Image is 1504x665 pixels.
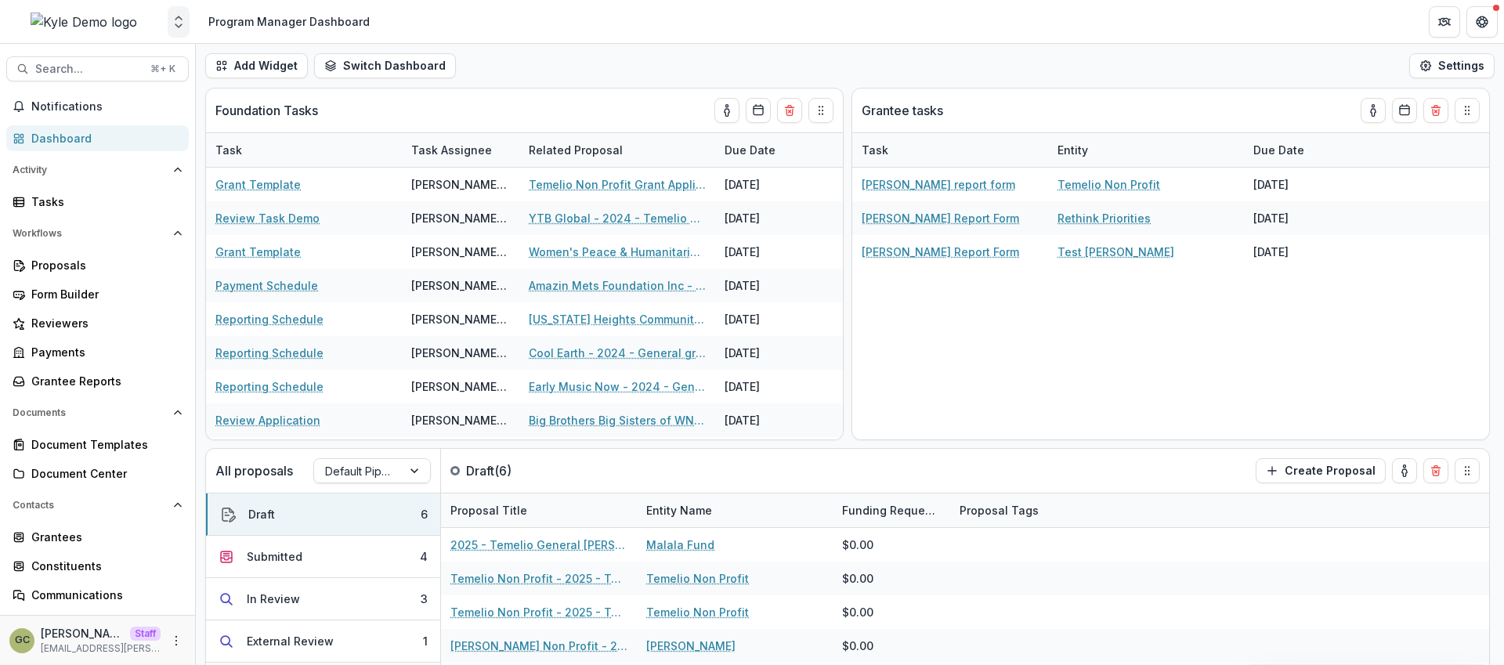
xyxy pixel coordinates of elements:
[6,281,189,307] a: Form Builder
[715,370,833,403] div: [DATE]
[31,193,176,210] div: Tasks
[206,493,440,536] button: Draft6
[6,461,189,486] a: Document Center
[215,345,324,361] a: Reporting Schedule
[248,506,275,522] div: Draft
[13,407,167,418] span: Documents
[746,98,771,123] button: Calendar
[1409,53,1495,78] button: Settings
[6,432,189,457] a: Document Templates
[247,633,334,649] div: External Review
[402,133,519,167] div: Task Assignee
[950,493,1146,527] div: Proposal Tags
[205,53,308,78] button: Add Widget
[715,269,833,302] div: [DATE]
[529,244,706,260] a: Women's Peace & Humanitarian Fund - 2024 - Temelio General [PERSON_NAME]
[1423,458,1448,483] button: Delete card
[41,642,161,656] p: [EMAIL_ADDRESS][PERSON_NAME][DOMAIN_NAME]
[715,437,833,471] div: [DATE]
[31,344,176,360] div: Payments
[1244,201,1361,235] div: [DATE]
[167,631,186,650] button: More
[215,412,320,428] a: Review Application
[6,553,189,579] a: Constituents
[646,570,749,587] a: Temelio Non Profit
[6,614,189,639] button: Open Data & Reporting
[529,378,706,395] a: Early Music Now - 2024 - General grant application
[1057,244,1174,260] a: Test [PERSON_NAME]
[41,625,124,642] p: [PERSON_NAME]
[1429,6,1460,38] button: Partners
[420,548,428,565] div: 4
[1256,458,1386,483] button: Create Proposal
[13,500,167,511] span: Contacts
[6,221,189,246] button: Open Workflows
[950,502,1048,519] div: Proposal Tags
[411,378,510,395] div: [PERSON_NAME] <[PERSON_NAME][EMAIL_ADDRESS][DOMAIN_NAME]>
[450,570,627,587] a: Temelio Non Profit - 2025 - Temelio General [PERSON_NAME]
[1057,176,1160,193] a: Temelio Non Profit
[247,591,300,607] div: In Review
[842,604,873,620] div: $0.00
[31,465,176,482] div: Document Center
[862,244,1019,260] a: [PERSON_NAME] Report Form
[31,286,176,302] div: Form Builder
[411,176,510,193] div: [PERSON_NAME] <[PERSON_NAME][EMAIL_ADDRESS][DOMAIN_NAME]>
[1244,133,1361,167] div: Due Date
[441,502,537,519] div: Proposal Title
[411,311,510,327] div: [PERSON_NAME] <[PERSON_NAME][EMAIL_ADDRESS][DOMAIN_NAME]>
[842,537,873,553] div: $0.00
[423,633,428,649] div: 1
[519,133,715,167] div: Related Proposal
[35,63,141,76] span: Search...
[215,210,320,226] a: Review Task Demo
[411,244,510,260] div: [PERSON_NAME] <[PERSON_NAME][EMAIL_ADDRESS][DOMAIN_NAME]>
[402,142,501,158] div: Task Assignee
[1455,98,1480,123] button: Drag
[31,587,176,603] div: Communications
[450,604,627,620] a: Temelio Non Profit - 2025 - Temelio General [PERSON_NAME]
[147,60,179,78] div: ⌘ + K
[31,315,176,331] div: Reviewers
[206,142,251,158] div: Task
[1392,98,1417,123] button: Calendar
[6,582,189,608] a: Communications
[421,591,428,607] div: 3
[441,493,637,527] div: Proposal Title
[1048,133,1244,167] div: Entity
[646,537,714,553] a: Malala Fund
[852,133,1048,167] div: Task
[1392,458,1417,483] button: toggle-assigned-to-me
[715,403,833,437] div: [DATE]
[842,570,873,587] div: $0.00
[215,101,318,120] p: Foundation Tasks
[715,142,785,158] div: Due Date
[168,6,190,38] button: Open entity switcher
[421,506,428,522] div: 6
[31,13,137,31] img: Kyle Demo logo
[715,336,833,370] div: [DATE]
[715,133,833,167] div: Due Date
[206,133,402,167] div: Task
[862,176,1015,193] a: [PERSON_NAME] report form
[862,210,1019,226] a: [PERSON_NAME] Report Form
[13,164,167,175] span: Activity
[31,130,176,146] div: Dashboard
[1455,458,1480,483] button: Drag
[6,56,189,81] button: Search...
[646,604,749,620] a: Temelio Non Profit
[31,529,176,545] div: Grantees
[529,176,706,193] a: Temelio Non Profit Grant Application - 2024
[1423,98,1448,123] button: Delete card
[715,235,833,269] div: [DATE]
[6,524,189,550] a: Grantees
[1361,98,1386,123] button: toggle-assigned-to-me
[208,13,370,30] div: Program Manager Dashboard
[31,373,176,389] div: Grantee Reports
[13,228,167,239] span: Workflows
